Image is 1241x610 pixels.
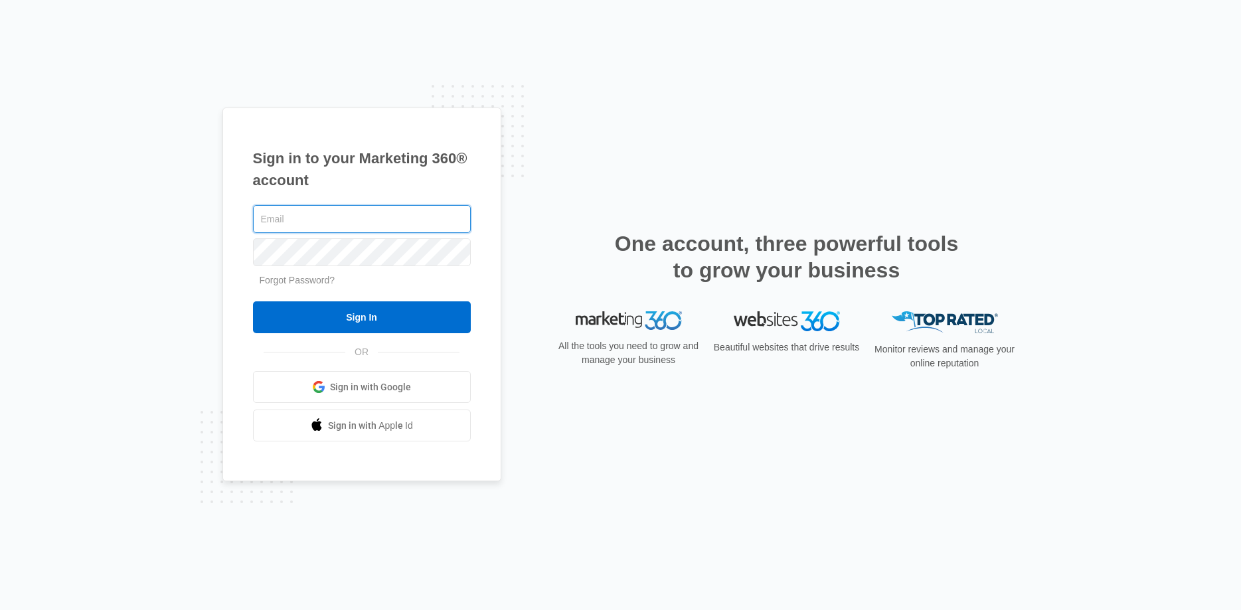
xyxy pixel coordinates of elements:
h1: Sign in to your Marketing 360® account [253,147,471,191]
input: Sign In [253,301,471,333]
p: All the tools you need to grow and manage your business [554,339,703,367]
a: Sign in with Apple Id [253,410,471,441]
input: Email [253,205,471,233]
span: Sign in with Apple Id [328,419,413,433]
a: Sign in with Google [253,371,471,403]
h2: One account, three powerful tools to grow your business [611,230,963,283]
img: Websites 360 [734,311,840,331]
a: Forgot Password? [260,275,335,285]
img: Marketing 360 [576,311,682,330]
p: Monitor reviews and manage your online reputation [870,343,1019,370]
span: OR [345,345,378,359]
img: Top Rated Local [892,311,998,333]
p: Beautiful websites that drive results [712,341,861,354]
span: Sign in with Google [330,380,411,394]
